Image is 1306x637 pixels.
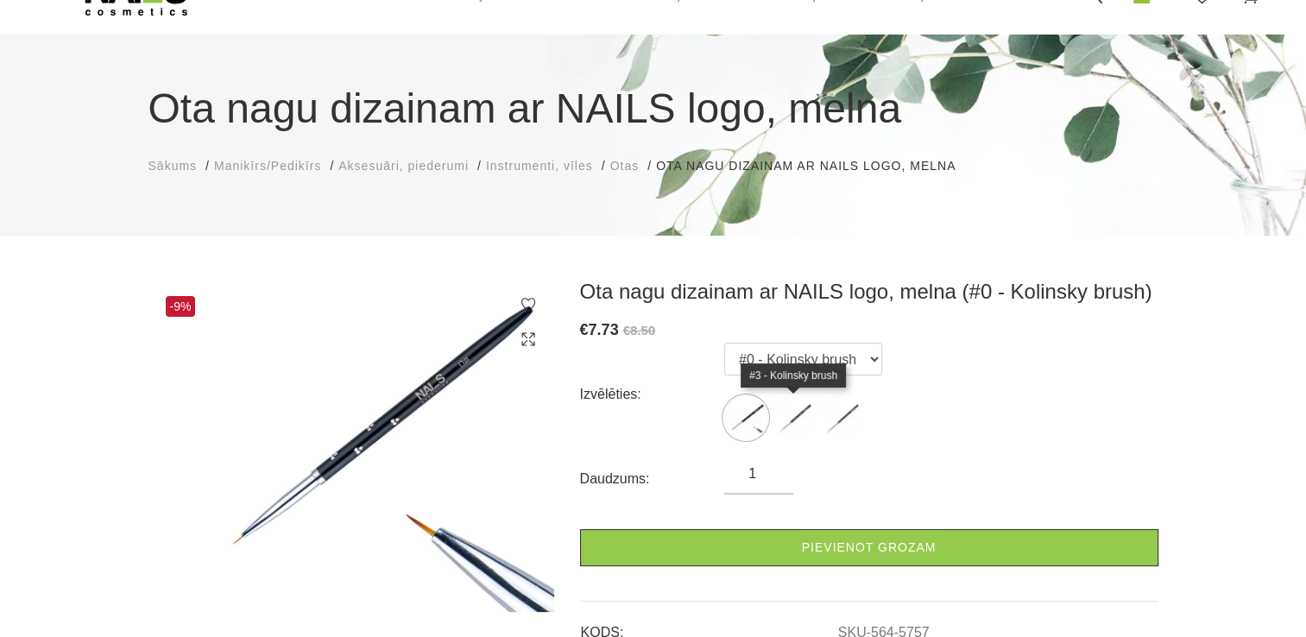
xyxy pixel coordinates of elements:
span: 7.73 [589,321,619,338]
span: Manikīrs/Pedikīrs [214,159,321,173]
h1: Ota nagu dizainam ar NAILS logo, melna [148,78,1158,140]
span: Sākums [148,159,198,173]
span: Otas [610,159,640,173]
li: Ota nagu dizainam ar NAILS logo, melna [656,157,973,175]
span: -9% [166,296,196,317]
div: Daudzums: [580,465,725,493]
span: € [580,321,589,338]
img: ... [819,396,862,439]
div: Izvēlēties: [580,381,725,408]
span: Instrumenti, vīles [486,159,593,173]
a: Sākums [148,157,198,175]
img: ... [724,396,767,439]
s: €8.50 [623,323,656,337]
img: Ota nagu dizainam ar NAILS logo, melna [148,279,554,612]
a: Aksesuāri, piederumi [338,157,469,175]
h3: Ota nagu dizainam ar NAILS logo, melna (#0 - Kolinsky brush) [580,279,1158,305]
a: Instrumenti, vīles [486,157,593,175]
a: Otas [610,157,640,175]
span: Aksesuāri, piederumi [338,159,469,173]
a: Manikīrs/Pedikīrs [214,157,321,175]
img: ... [772,396,815,439]
a: Pievienot grozam [580,529,1158,566]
